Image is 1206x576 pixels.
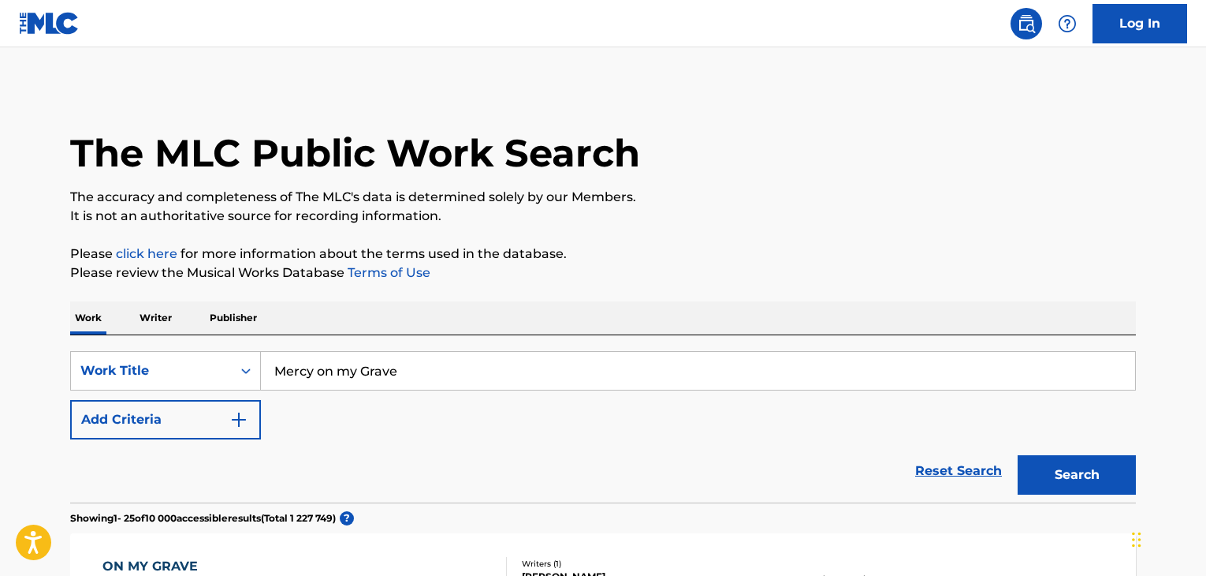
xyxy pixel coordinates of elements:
p: Work [70,301,106,335]
img: MLC Logo [19,12,80,35]
span: ? [340,511,354,526]
div: Work Title [80,361,222,380]
a: click here [116,246,177,261]
a: Public Search [1011,8,1042,39]
a: Log In [1092,4,1187,43]
p: Please review the Musical Works Database [70,264,1136,282]
p: Publisher [205,301,262,335]
h1: The MLC Public Work Search [70,129,640,177]
div: Перетащить [1132,516,1141,563]
p: Please for more information about the terms used in the database. [70,245,1136,264]
div: Help [1052,8,1083,39]
p: The accuracy and completeness of The MLC's data is determined solely by our Members. [70,188,1136,207]
p: Writer [135,301,177,335]
button: Search [1018,455,1136,495]
div: Виджет чата [1127,500,1206,576]
img: 9d2ae6d4665cec9f34b9.svg [229,410,248,429]
p: It is not an authoritative source for recording information. [70,207,1136,226]
div: ON MY GRAVE [102,557,242,576]
form: Search Form [70,351,1136,503]
button: Add Criteria [70,400,261,439]
a: Terms of Use [344,265,430,280]
a: Reset Search [907,454,1010,488]
iframe: Chat Widget [1127,500,1206,576]
img: help [1058,14,1077,33]
iframe: Resource Center [1162,359,1206,486]
img: search [1017,14,1036,33]
div: Writers ( 1 ) [522,558,760,570]
p: Showing 1 - 25 of 10 000 accessible results (Total 1 227 749 ) [70,511,336,526]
